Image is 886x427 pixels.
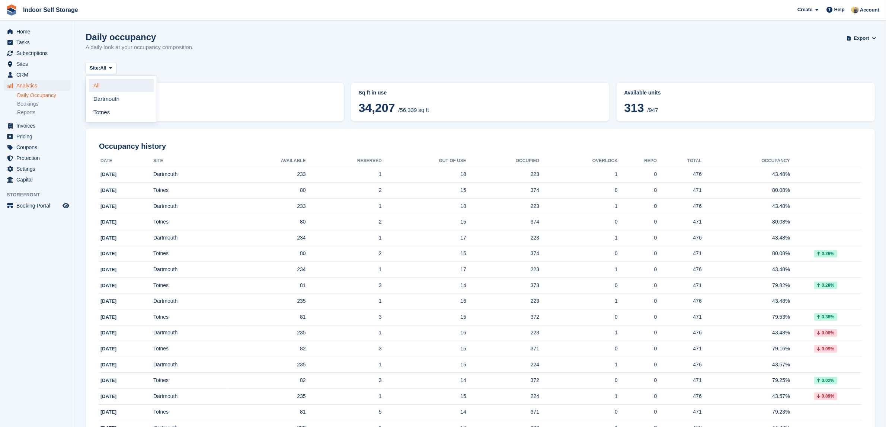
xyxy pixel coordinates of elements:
[100,409,116,415] span: [DATE]
[466,250,539,257] div: 374
[657,341,702,357] td: 471
[382,262,466,278] td: 17
[539,345,618,353] div: 0
[100,298,116,304] span: [DATE]
[657,246,702,262] td: 471
[657,277,702,293] td: 471
[153,357,229,373] td: Dartmouth
[153,262,229,278] td: Dartmouth
[702,262,790,278] td: 43.48%
[228,183,306,199] td: 80
[539,186,618,194] div: 0
[657,293,702,309] td: 476
[17,100,70,107] a: Bookings
[61,201,70,210] a: Preview store
[702,309,790,325] td: 79.53%
[153,167,229,183] td: Dartmouth
[848,32,875,44] button: Export
[618,408,657,416] div: 0
[539,282,618,289] div: 0
[16,174,61,185] span: Capital
[228,341,306,357] td: 82
[657,309,702,325] td: 471
[4,131,70,142] a: menu
[702,373,790,389] td: 79.25%
[228,167,306,183] td: 233
[702,404,790,420] td: 79.23%
[4,59,70,69] a: menu
[702,198,790,214] td: 43.48%
[100,346,116,351] span: [DATE]
[228,262,306,278] td: 234
[466,202,539,210] div: 223
[100,362,116,367] span: [DATE]
[814,345,837,353] div: 0.09%
[702,246,790,262] td: 80.08%
[7,191,74,199] span: Storefront
[228,373,306,389] td: 82
[306,277,382,293] td: 3
[657,198,702,214] td: 476
[618,313,657,321] div: 0
[539,361,618,369] div: 1
[228,325,306,341] td: 235
[16,80,61,91] span: Analytics
[4,153,70,163] a: menu
[100,187,116,193] span: [DATE]
[657,155,702,167] th: Total
[618,376,657,384] div: 0
[702,230,790,246] td: 43.48%
[382,373,466,389] td: 14
[618,218,657,226] div: 0
[359,101,395,115] span: 34,207
[466,266,539,273] div: 223
[100,283,116,288] span: [DATE]
[702,325,790,341] td: 43.48%
[539,266,618,273] div: 1
[306,389,382,405] td: 1
[657,373,702,389] td: 471
[306,293,382,309] td: 1
[93,101,336,115] span: 60.72%
[702,155,790,167] th: Occupancy
[618,170,657,178] div: 0
[647,107,658,113] span: /947
[16,164,61,174] span: Settings
[466,155,539,167] th: Occupied
[854,35,869,42] span: Export
[153,214,229,230] td: Totnes
[466,282,539,289] div: 373
[306,373,382,389] td: 3
[539,170,618,178] div: 1
[539,250,618,257] div: 0
[382,246,466,262] td: 15
[306,198,382,214] td: 1
[466,408,539,416] div: 371
[16,153,61,163] span: Protection
[618,345,657,353] div: 0
[100,64,106,72] span: All
[618,392,657,400] div: 0
[814,282,837,289] div: 0.28%
[16,37,61,48] span: Tasks
[4,174,70,185] a: menu
[228,155,306,167] th: Available
[306,155,382,167] th: Reserved
[657,389,702,405] td: 476
[306,341,382,357] td: 3
[228,309,306,325] td: 81
[382,214,466,230] td: 15
[466,329,539,337] div: 223
[466,313,539,321] div: 372
[100,251,116,256] span: [DATE]
[702,214,790,230] td: 80.08%
[228,277,306,293] td: 81
[228,214,306,230] td: 80
[153,198,229,214] td: Dartmouth
[466,392,539,400] div: 224
[16,121,61,131] span: Invoices
[657,214,702,230] td: 471
[382,325,466,341] td: 16
[466,186,539,194] div: 374
[382,198,466,214] td: 18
